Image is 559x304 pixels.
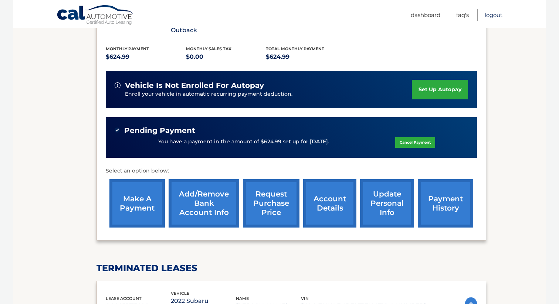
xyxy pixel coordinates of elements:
[106,46,149,51] span: Monthly Payment
[109,179,165,228] a: make a payment
[96,263,486,274] h2: terminated leases
[125,90,412,98] p: Enroll your vehicle in automatic recurring payment deduction.
[57,5,134,26] a: Cal Automotive
[266,52,346,62] p: $624.99
[301,296,309,301] span: vin
[106,167,477,175] p: Select an option below:
[236,296,249,301] span: name
[171,291,189,296] span: vehicle
[124,126,195,135] span: Pending Payment
[115,127,120,133] img: check-green.svg
[456,9,469,21] a: FAQ's
[158,138,329,146] p: You have a payment in the amount of $624.99 set up for [DATE].
[303,179,356,228] a: account details
[169,179,239,228] a: Add/Remove bank account info
[266,46,324,51] span: Total Monthly Payment
[186,46,231,51] span: Monthly sales Tax
[395,137,435,148] a: Cancel Payment
[243,179,299,228] a: request purchase price
[186,52,266,62] p: $0.00
[418,179,473,228] a: payment history
[411,9,440,21] a: Dashboard
[125,81,264,90] span: vehicle is not enrolled for autopay
[360,179,414,228] a: update personal info
[106,52,186,62] p: $624.99
[412,80,468,99] a: set up autopay
[106,296,142,301] span: lease account
[485,9,502,21] a: Logout
[115,82,121,88] img: alert-white.svg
